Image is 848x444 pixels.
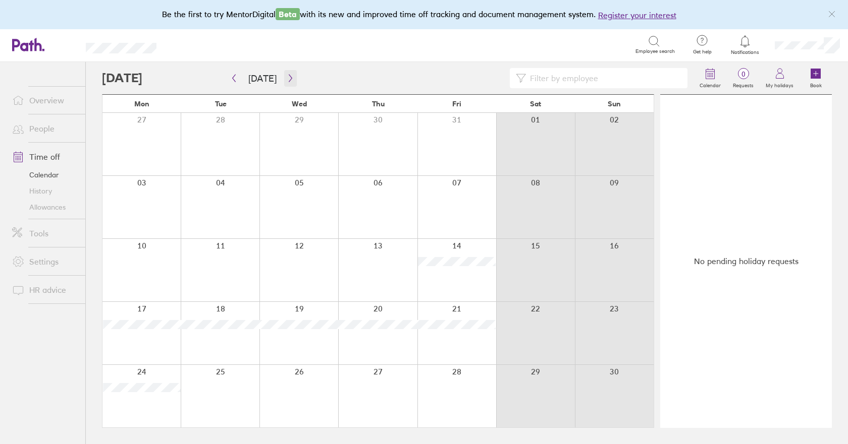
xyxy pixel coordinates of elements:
span: 0 [727,70,760,78]
a: People [4,118,85,139]
a: Overview [4,90,85,110]
a: Calendar [694,62,727,94]
span: Notifications [729,49,762,55]
a: My holidays [760,62,800,94]
a: History [4,183,85,199]
input: Filter by employee [526,69,681,88]
button: Register your interest [598,9,676,21]
div: No pending holiday requests [660,95,832,428]
span: Wed [292,100,307,108]
span: Mon [134,100,149,108]
a: Time off [4,147,85,167]
span: Thu [372,100,385,108]
span: Beta [276,8,300,20]
label: Book [804,80,828,89]
label: My holidays [760,80,800,89]
a: Calendar [4,167,85,183]
a: Notifications [729,34,762,55]
span: Sun [608,100,621,108]
span: Sat [530,100,541,108]
a: Settings [4,251,85,272]
a: HR advice [4,280,85,300]
a: Allowances [4,199,85,215]
button: [DATE] [240,70,285,87]
span: Fri [452,100,461,108]
a: 0Requests [727,62,760,94]
span: Get help [686,49,719,55]
label: Calendar [694,80,727,89]
a: Tools [4,223,85,243]
span: Tue [215,100,227,108]
span: Employee search [635,48,675,54]
div: Search [184,40,209,49]
label: Requests [727,80,760,89]
div: Be the first to try MentorDigital with its new and improved time off tracking and document manage... [162,8,686,21]
a: Book [800,62,832,94]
